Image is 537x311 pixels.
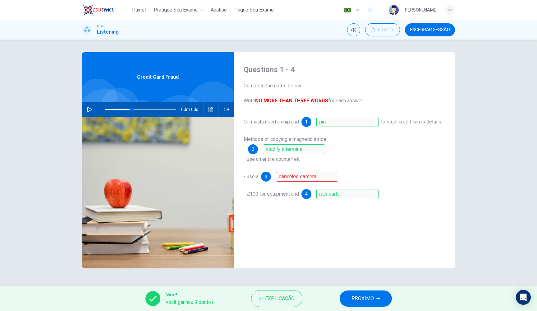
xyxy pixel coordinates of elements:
b: NO MORE THAN THREE WORDS [255,98,328,104]
span: Credit Card Fraud [137,73,179,81]
span: IELTS [97,24,104,28]
span: Explicação [265,294,295,303]
span: Complete the notes below. Write for each answer. [244,82,445,104]
span: PRÓXIMO [351,294,374,303]
button: Painel [129,4,149,16]
span: 2 [252,147,254,151]
span: Pratique seu exame [154,6,198,14]
h1: Listening [97,28,119,36]
button: Análise [208,4,229,16]
span: to steal credit card’s details. [381,119,442,125]
img: pt [343,8,351,12]
input: PIN [316,117,379,127]
span: 03m 00s [181,102,203,117]
button: Pratique seu exame [151,4,206,16]
button: Clique para ver a transcrição do áudio [206,102,216,117]
img: Profile picture [389,5,399,15]
span: - use an entire counterfeit [244,156,300,162]
input: modify a terminal; modify terminal; [263,144,325,154]
span: Methods of copying a magnetic stripe: - [244,136,327,152]
div: Open Intercom Messenger [516,290,531,305]
button: PRÓXIMO [340,290,392,307]
span: 00:02:16 [378,27,395,32]
img: Credit Card Fraud [82,117,234,268]
div: [PERSON_NAME] [404,6,438,14]
span: Encerrar Sessão [410,27,450,32]
span: Você ganhou 3 pontos [165,299,214,306]
span: 4 [305,192,308,196]
span: 3 [265,174,267,179]
span: - £100 for equipment and [244,191,299,197]
span: 1 [305,120,308,124]
button: Explicação [251,290,302,307]
h4: Questions 1 - 4 [244,65,445,75]
button: Encerrar Sessão [405,23,455,36]
span: Painel [132,6,146,14]
a: EduSynch logo [82,4,129,16]
button: Pague Seu Exame [232,4,276,16]
div: Esconder [365,23,400,36]
span: Pague Seu Exame [234,6,274,14]
span: Nice! [165,291,214,299]
span: - use a [244,174,259,179]
span: Análise [211,6,227,14]
input: concealed camera; [276,172,338,182]
button: 00:02:16 [365,23,400,36]
span: Criminals need a chip and [244,119,299,125]
input: raw parts [316,189,379,199]
img: EduSynch logo [82,4,115,16]
div: Silenciar [347,23,360,36]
